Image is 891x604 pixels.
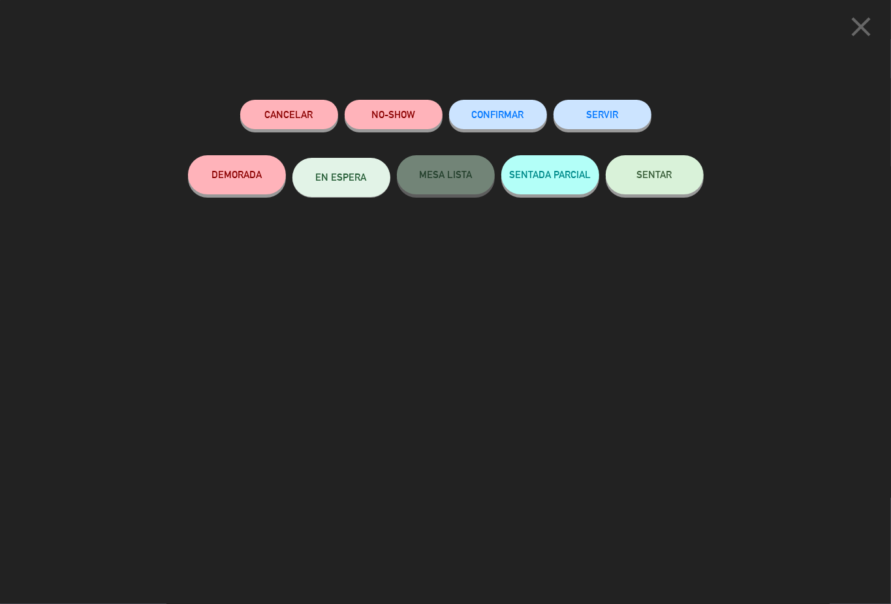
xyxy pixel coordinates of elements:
[554,100,651,129] button: SERVIR
[397,155,495,194] button: MESA LISTA
[188,155,286,194] button: DEMORADA
[345,100,443,129] button: NO-SHOW
[841,10,881,48] button: close
[472,109,524,120] span: CONFIRMAR
[845,10,877,43] i: close
[449,100,547,129] button: CONFIRMAR
[637,169,672,180] span: SENTAR
[606,155,704,194] button: SENTAR
[292,158,390,197] button: EN ESPERA
[501,155,599,194] button: SENTADA PARCIAL
[240,100,338,129] button: Cancelar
